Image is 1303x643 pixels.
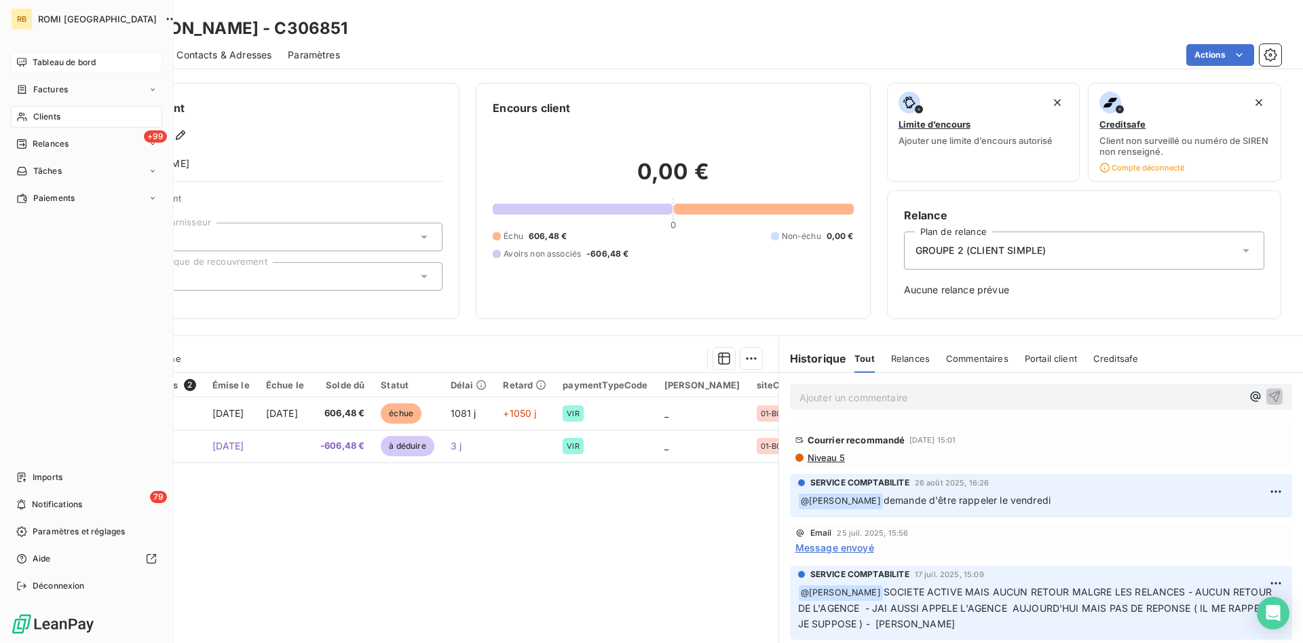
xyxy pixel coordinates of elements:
span: 01-B07 [761,442,786,450]
span: Limite d’encours [899,119,970,130]
span: ROMI [GEOGRAPHIC_DATA] [38,14,157,24]
h3: [PERSON_NAME] - C306851 [119,16,347,41]
span: VIR [567,409,579,418]
span: 2 [184,379,196,391]
button: Limite d’encoursAjouter une limite d’encours autorisé [887,83,1080,182]
div: Délai [451,380,487,390]
span: @ [PERSON_NAME] [799,585,883,601]
span: 606,48 € [529,230,567,242]
span: -606,48 € [586,248,628,260]
span: Aide [33,553,51,565]
div: siteCode [757,380,797,390]
span: -606,48 € [320,439,364,453]
span: demande d'être rappeler le vendredi [884,494,1051,506]
span: 3 j [451,440,461,452]
button: CreditsafeClient non surveillé ou numéro de SIREN non renseigné.Compte déconnecté [1088,83,1281,182]
span: Paramètres [288,48,340,62]
span: Paiements [33,192,75,204]
h6: Relance [904,207,1264,223]
span: Aucune relance prévue [904,283,1264,297]
span: Niveau 5 [806,452,845,463]
span: Déconnexion [33,580,85,592]
div: Émise le [212,380,250,390]
span: @ [PERSON_NAME] [799,494,883,509]
span: Propriétés Client [109,193,442,212]
span: _ [664,407,668,419]
span: SERVICE COMPTABILITE [810,477,909,489]
span: Tableau de bord [33,56,96,69]
span: [DATE] 15:01 [909,436,956,444]
span: 17 juil. 2025, 15:09 [915,570,984,578]
span: 606,48 € [320,407,364,420]
span: Imports [33,471,62,483]
span: à déduire [381,436,434,456]
h2: 0,00 € [493,158,853,199]
div: Statut [381,380,434,390]
div: Solde dû [320,380,364,390]
span: [DATE] [266,407,298,419]
span: Non-échu [782,230,821,242]
span: 26 août 2025, 16:26 [915,479,989,487]
span: Ajouter une limite d’encours autorisé [899,135,1053,146]
img: Logo LeanPay [11,613,95,635]
span: Contacts & Adresses [176,48,271,62]
div: [PERSON_NAME] [664,380,740,390]
span: Tâches [33,165,62,177]
span: Creditsafe [1093,353,1139,364]
span: +99 [144,130,167,143]
span: +1050 j [503,407,536,419]
span: [DATE] [212,407,244,419]
span: Relances [33,138,69,150]
span: Relances [891,353,930,364]
h6: Informations client [82,100,442,116]
span: Message envoyé [795,540,874,555]
span: Échu [504,230,523,242]
span: [DATE] [212,440,244,452]
h6: Encours client [493,100,570,116]
span: Paramètres et réglages [33,526,125,538]
span: Client non surveillé ou numéro de SIREN non renseigné. [1099,135,1270,157]
span: Courrier recommandé [808,435,905,445]
span: 1081 j [451,407,476,419]
div: Retard [503,380,546,390]
span: SOCIETE ACTIVE MAIS AUCUN RETOUR MALGRE LES RELANCES - AUCUN RETOUR DE L'AGENCE - JAI AUSSI APPEL... [798,586,1287,629]
a: Aide [11,548,162,570]
span: SERVICE COMPTABILITE [810,568,909,581]
span: Factures [33,84,68,96]
span: échue [381,403,421,424]
div: Open Intercom Messenger [1257,597,1289,629]
span: Avoirs non associés [504,248,581,260]
span: 0,00 € [827,230,854,242]
h6: Historique [779,350,847,367]
span: 79 [150,491,167,503]
button: Actions [1186,44,1254,66]
span: VIR [567,442,579,450]
span: Tout [854,353,875,364]
span: 01-B07 [761,409,786,418]
span: Portail client [1025,353,1077,364]
span: Clients [33,111,60,123]
span: Compte déconnecté [1099,162,1184,173]
span: 25 juil. 2025, 15:56 [837,529,908,537]
span: Commentaires [946,353,1008,364]
span: Creditsafe [1099,119,1146,130]
span: _ [664,440,668,452]
span: Email [810,529,832,537]
span: GROUPE 2 (CLIENT SIMPLE) [915,244,1046,257]
span: Notifications [32,498,82,511]
div: Échue le [266,380,304,390]
div: paymentTypeCode [563,380,647,390]
span: 0 [671,219,676,230]
div: RB [11,8,33,30]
